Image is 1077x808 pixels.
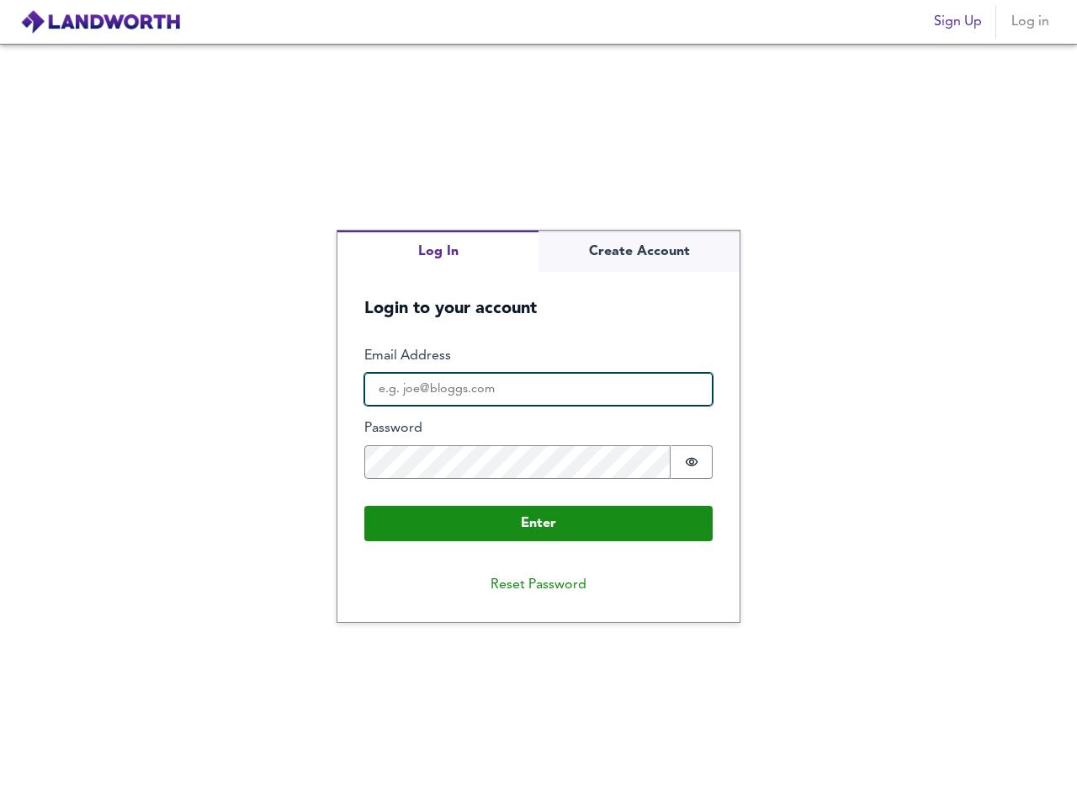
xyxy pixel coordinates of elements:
[20,9,181,35] img: logo
[477,568,600,602] button: Reset Password
[934,10,982,34] span: Sign Up
[337,272,740,320] h5: Login to your account
[1003,5,1057,39] button: Log in
[364,373,713,407] input: e.g. joe@bloggs.com
[538,231,740,272] button: Create Account
[927,5,989,39] button: Sign Up
[671,445,713,479] button: Show password
[337,231,538,272] button: Log In
[364,506,713,541] button: Enter
[364,347,713,366] label: Email Address
[364,419,713,439] label: Password
[1010,10,1050,34] span: Log in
